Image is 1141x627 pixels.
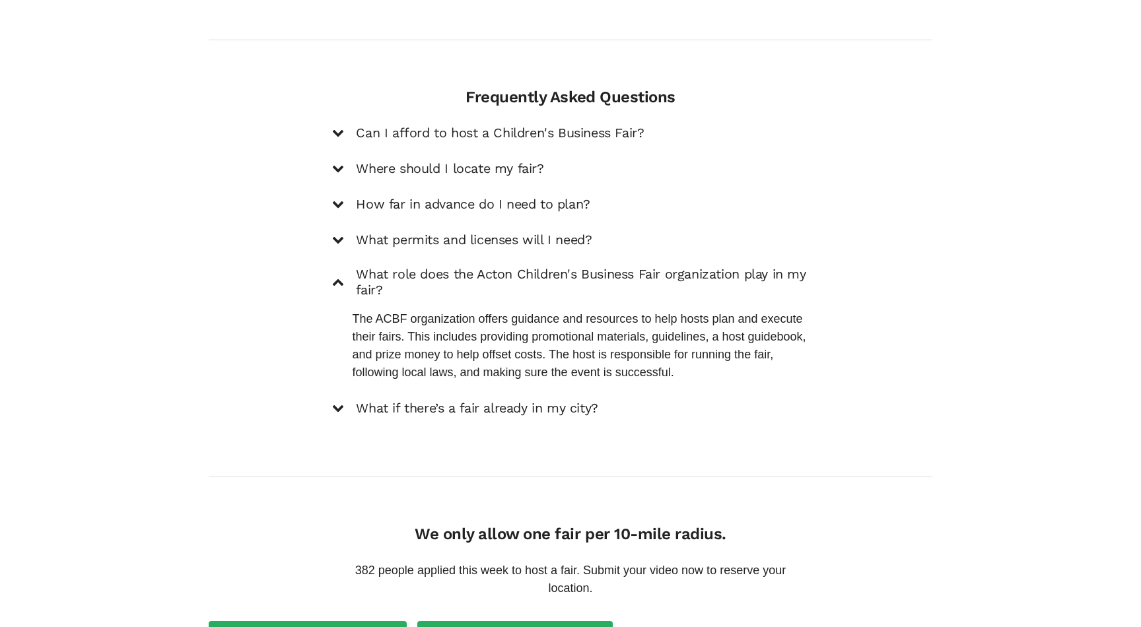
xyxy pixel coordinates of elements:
h5: Where should I locate my fair? [356,161,543,177]
h4: We only allow one fair per 10-mile radius. [332,525,808,544]
h4: Frequently Asked Questions [332,88,808,107]
h5: What if there’s a fair already in my city? [356,401,598,416]
h5: What role does the Acton Children's Business Fair organization play in my fair? [356,267,808,298]
h5: What permits and licenses will I need? [356,232,592,248]
h5: Can I afford to host a Children's Business Fair? [356,125,644,141]
p: 382 people applied this week to host a fair. Submit your video now to reserve your location. [332,562,808,597]
p: The ACBF organization offers guidance and resources to help hosts plan and execute their fairs. T... [352,310,808,381]
h5: How far in advance do I need to plan? [356,197,590,213]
